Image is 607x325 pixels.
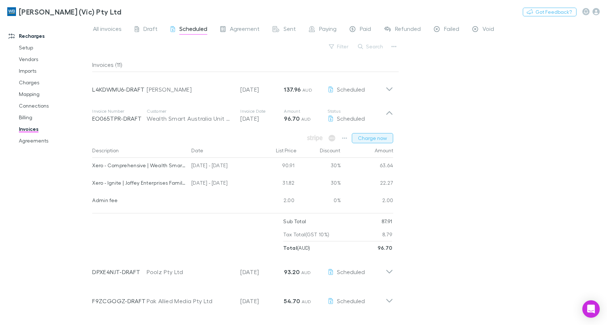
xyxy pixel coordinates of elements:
[188,175,254,193] div: [DATE] - [DATE]
[319,25,337,35] span: Paying
[86,284,399,313] div: F9ZCGOGZ-DRAFTPak Allied Media Pty Ltd[DATE]54.70 AUDScheduled
[523,8,577,16] button: Got Feedback?
[327,133,337,143] span: Available when invoice is finalised
[302,87,312,93] span: AUD
[147,268,233,276] div: Poolz Pty Ltd
[382,228,392,241] p: 8.79
[230,25,260,35] span: Agreement
[86,101,399,130] div: Invoice NumberEO065TPR-DRAFTCustomerWealth Smart Australia Unit TrustInvoice Date[DATE]Amount96.7...
[341,175,394,193] div: 22.27
[337,297,365,304] span: Scheduled
[147,297,233,305] div: Pak Allied Media Pty Ltd
[382,215,392,228] p: 87.91
[188,158,254,175] div: [DATE] - [DATE]
[297,193,341,210] div: 0%
[147,114,233,123] div: Wealth Smart Australia Unit Trust
[482,25,494,35] span: Void
[92,158,186,173] div: Xero - Comprehensive | Wealth Smart Australia Unit Trust
[327,108,386,114] p: Status
[147,85,233,94] div: [PERSON_NAME]
[582,300,600,318] div: Open Intercom Messenger
[341,158,394,175] div: 63.64
[378,245,392,251] strong: 96.70
[254,193,297,210] div: 2.00
[341,193,394,210] div: 2.00
[283,215,306,228] p: Sub Total
[240,268,284,276] p: [DATE]
[284,297,300,305] strong: 54.70
[301,270,311,275] span: AUD
[283,228,329,241] p: Tax Total (GST 10%)
[240,297,284,305] p: [DATE]
[1,30,96,42] a: Recharges
[12,112,96,123] a: Billing
[19,7,121,16] h3: [PERSON_NAME] (Vic) Pty Ltd
[284,86,301,93] strong: 137.96
[12,123,96,135] a: Invoices
[92,85,147,94] p: L4KDWMU6-DRAFT
[297,175,341,193] div: 30%
[283,245,297,251] strong: Total
[325,42,353,51] button: Filter
[240,114,284,123] p: [DATE]
[12,88,96,100] a: Mapping
[354,42,387,51] button: Search
[337,115,365,122] span: Scheduled
[12,100,96,112] a: Connections
[240,85,284,94] p: [DATE]
[86,254,399,284] div: DPXE4NJT-DRAFTPoolz Pty Ltd[DATE]93.20 AUDScheduled
[254,158,297,175] div: 90.91
[3,3,126,20] a: [PERSON_NAME] (Vic) Pty Ltd
[444,25,459,35] span: Failed
[92,114,147,123] p: EO065TPR-DRAFT
[301,116,311,122] span: AUD
[93,25,122,35] span: All invoices
[12,42,96,53] a: Setup
[92,175,186,190] div: Xero - Ignite | Joffey Enterprises Family Trust
[12,53,96,65] a: Vendors
[284,268,300,276] strong: 93.20
[283,241,310,254] p: ( AUD )
[360,25,371,35] span: Paid
[147,108,233,114] p: Customer
[302,299,311,304] span: AUD
[284,25,296,35] span: Sent
[92,193,186,208] div: Admin fee
[143,25,158,35] span: Draft
[179,25,207,35] span: Scheduled
[12,135,96,147] a: Agreements
[305,133,325,143] span: Available when invoice is finalised
[12,77,96,88] a: Charges
[284,108,327,114] p: Amount
[337,86,365,93] span: Scheduled
[7,7,16,16] img: William Buck (Vic) Pty Ltd's Logo
[254,175,297,193] div: 31.82
[352,133,393,143] button: Charge now
[240,108,284,114] p: Invoice Date
[86,72,399,101] div: L4KDWMU6-DRAFT[PERSON_NAME][DATE]137.96 AUDScheduled
[337,268,365,275] span: Scheduled
[284,115,300,122] strong: 96.70
[92,268,147,276] p: DPXE4NJT-DRAFT
[92,108,147,114] p: Invoice Number
[297,158,341,175] div: 30%
[12,65,96,77] a: Imports
[92,297,147,305] p: F9ZCGOGZ-DRAFT
[395,25,421,35] span: Refunded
